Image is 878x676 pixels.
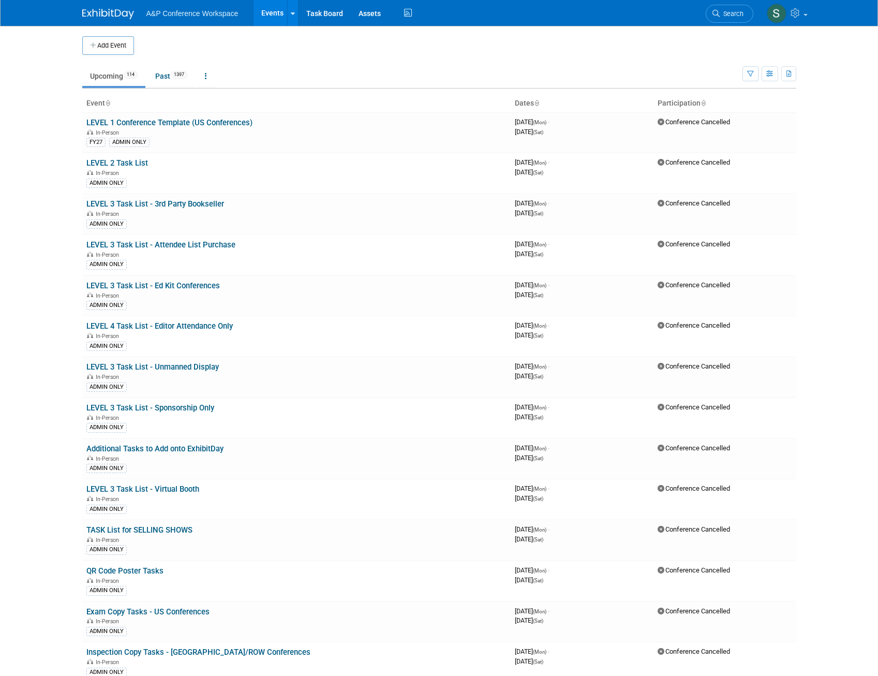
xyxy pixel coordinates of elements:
[87,374,93,379] img: In-Person Event
[533,323,546,329] span: (Mon)
[96,618,122,625] span: In-Person
[548,525,549,533] span: -
[533,486,546,492] span: (Mon)
[86,525,192,535] a: TASK List for SELLING SHOWS
[515,321,549,329] span: [DATE]
[87,496,93,501] img: In-Person Event
[533,211,543,216] span: (Sat)
[534,99,539,107] a: Sort by Start Date
[515,576,543,584] span: [DATE]
[515,168,543,176] span: [DATE]
[658,444,730,452] span: Conference Cancelled
[86,545,127,554] div: ADMIN ONLY
[533,374,543,379] span: (Sat)
[86,444,224,453] a: Additional Tasks to Add onto ExhibitDay
[515,250,543,258] span: [DATE]
[87,618,93,623] img: In-Person Event
[658,199,730,207] span: Conference Cancelled
[86,403,214,413] a: LEVEL 3 Task List - Sponsorship Only
[515,240,549,248] span: [DATE]
[548,648,549,655] span: -
[86,240,235,249] a: LEVEL 3 Task List - Attendee List Purchase
[86,138,106,147] div: FY27
[515,209,543,217] span: [DATE]
[82,66,145,86] a: Upcoming114
[515,444,549,452] span: [DATE]
[87,129,93,135] img: In-Person Event
[720,10,743,18] span: Search
[86,586,127,595] div: ADMIN ONLY
[515,657,543,665] span: [DATE]
[86,362,219,372] a: LEVEL 3 Task List - Unmanned Display
[548,403,549,411] span: -
[146,9,239,18] span: A&P Conference Workspace
[533,160,546,166] span: (Mon)
[96,659,122,666] span: In-Person
[658,362,730,370] span: Conference Cancelled
[515,616,543,624] span: [DATE]
[515,484,549,492] span: [DATE]
[147,66,195,86] a: Past1397
[86,627,127,636] div: ADMIN ONLY
[87,292,93,298] img: In-Person Event
[533,242,546,247] span: (Mon)
[701,99,706,107] a: Sort by Participation Type
[533,170,543,175] span: (Sat)
[533,252,543,257] span: (Sat)
[96,374,122,380] span: In-Person
[515,372,543,380] span: [DATE]
[86,423,127,432] div: ADMIN ONLY
[86,383,127,392] div: ADMIN ONLY
[548,199,549,207] span: -
[96,578,122,584] span: In-Person
[533,455,543,461] span: (Sat)
[533,609,546,614] span: (Mon)
[658,484,730,492] span: Conference Cancelled
[658,281,730,289] span: Conference Cancelled
[96,292,122,299] span: In-Person
[548,321,549,329] span: -
[548,158,549,166] span: -
[511,95,653,112] th: Dates
[515,291,543,299] span: [DATE]
[86,484,199,494] a: LEVEL 3 Task List - Virtual Booth
[515,566,549,574] span: [DATE]
[548,566,549,574] span: -
[515,199,549,207] span: [DATE]
[96,537,122,543] span: In-Person
[87,333,93,338] img: In-Person Event
[533,649,546,655] span: (Mon)
[87,578,93,583] img: In-Person Event
[515,331,543,339] span: [DATE]
[658,118,730,126] span: Conference Cancelled
[658,403,730,411] span: Conference Cancelled
[658,525,730,533] span: Conference Cancelled
[658,607,730,615] span: Conference Cancelled
[124,71,138,79] span: 114
[515,158,549,166] span: [DATE]
[96,496,122,503] span: In-Person
[86,118,252,127] a: LEVEL 1 Conference Template (US Conferences)
[515,118,549,126] span: [DATE]
[548,607,549,615] span: -
[86,464,127,473] div: ADMIN ONLY
[96,170,122,177] span: In-Person
[96,455,122,462] span: In-Person
[533,496,543,502] span: (Sat)
[87,537,93,542] img: In-Person Event
[171,71,187,79] span: 1397
[86,301,127,310] div: ADMIN ONLY
[86,199,224,209] a: LEVEL 3 Task List - 3rd Party Bookseller
[548,362,549,370] span: -
[515,403,549,411] span: [DATE]
[658,240,730,248] span: Conference Cancelled
[86,342,127,351] div: ADMIN ONLY
[658,158,730,166] span: Conference Cancelled
[548,281,549,289] span: -
[515,281,549,289] span: [DATE]
[87,211,93,216] img: In-Person Event
[658,321,730,329] span: Conference Cancelled
[86,648,310,657] a: Inspection Copy Tasks - [GEOGRAPHIC_DATA]/ROW Conferences
[96,415,122,421] span: In-Person
[87,455,93,461] img: In-Person Event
